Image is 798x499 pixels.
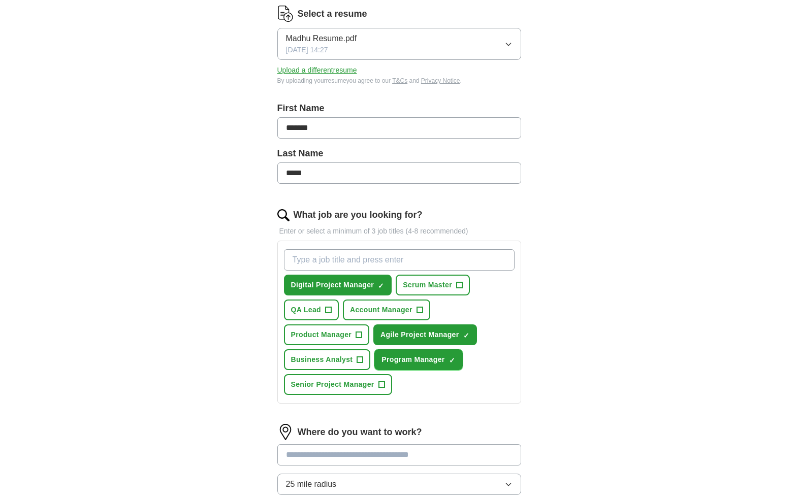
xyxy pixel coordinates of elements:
[286,45,328,55] span: [DATE] 14:27
[403,280,452,290] span: Scrum Master
[291,280,374,290] span: Digital Project Manager
[350,305,412,315] span: Account Manager
[277,209,290,221] img: search.png
[291,305,322,315] span: QA Lead
[284,275,392,295] button: Digital Project Manager✓
[463,331,469,340] span: ✓
[392,77,407,84] a: T&Cs
[277,65,357,76] button: Upload a differentresume
[286,478,337,490] span: 25 mile radius
[381,354,444,365] span: Program Manager
[449,356,455,364] span: ✓
[284,249,515,271] input: Type a job title and press enter
[291,379,374,390] span: Senior Project Manager
[298,425,422,439] label: Where do you want to work?
[277,102,521,115] label: First Name
[277,424,294,440] img: location.png
[284,374,392,395] button: Senior Project Manager
[286,32,357,45] span: Madhu Resume.pdf
[277,226,521,237] p: Enter or select a minimum of 3 job titles (4-8 recommended)
[284,324,370,345] button: Product Manager
[421,77,460,84] a: Privacy Notice
[291,354,353,365] span: Business Analyst
[374,349,462,370] button: Program Manager✓
[277,474,521,495] button: 25 mile radius
[291,329,352,340] span: Product Manager
[294,208,423,222] label: What job are you looking for?
[396,275,470,295] button: Scrum Master
[277,76,521,85] div: By uploading your resume you agree to our and .
[378,282,384,290] span: ✓
[380,329,459,340] span: Agile Project Manager
[343,300,430,320] button: Account Manager
[298,7,367,21] label: Select a resume
[277,28,521,60] button: Madhu Resume.pdf[DATE] 14:27
[373,324,476,345] button: Agile Project Manager✓
[284,300,339,320] button: QA Lead
[284,349,371,370] button: Business Analyst
[277,147,521,160] label: Last Name
[277,6,294,22] img: CV Icon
